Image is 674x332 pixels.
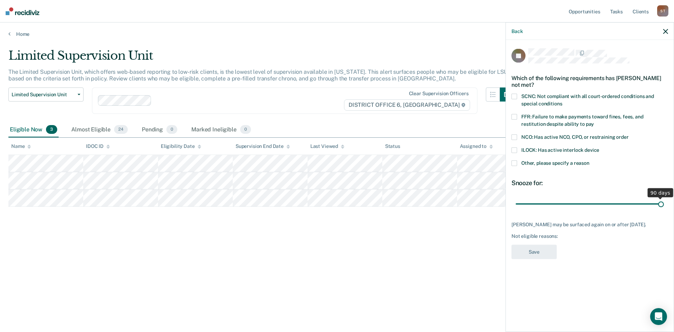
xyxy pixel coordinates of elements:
div: [PERSON_NAME] may be surfaced again on or after [DATE]. [511,221,668,227]
div: Open Intercom Messenger [650,308,667,325]
div: Almost Eligible [70,122,129,138]
div: Status [385,143,400,149]
img: Recidiviz [6,7,39,15]
span: Other, please specify a reason [521,160,589,166]
a: Home [8,31,666,37]
div: Limited Supervision Unit [8,48,514,69]
div: Marked Ineligible [190,122,252,138]
span: 24 [114,125,128,134]
div: Eligible Now [8,122,59,138]
div: Eligibility Date [161,143,201,149]
span: Limited Supervision Unit [12,92,75,98]
div: Snooze for: [511,179,668,187]
button: Save [511,245,557,259]
div: Which of the following requirements has [PERSON_NAME] not met? [511,69,668,93]
div: IDOC ID [86,143,110,149]
span: 0 [240,125,251,134]
div: Assigned to [460,143,493,149]
div: Supervision End Date [236,143,290,149]
span: NCO: Has active NCO, CPO, or restraining order [521,134,629,140]
span: DISTRICT OFFICE 6, [GEOGRAPHIC_DATA] [344,99,470,111]
div: Not eligible reasons: [511,233,668,239]
span: ILOCK: Has active interlock device [521,147,599,153]
div: Last Viewed [310,143,344,149]
div: Name [11,143,31,149]
span: SCNC: Not compliant with all court-ordered conditions and special conditions [521,93,654,106]
div: Clear supervision officers [409,91,469,97]
div: 90 days [648,188,673,197]
button: Back [511,28,523,34]
span: 3 [46,125,57,134]
span: FFR: Failure to make payments toward fines, fees, and restitution despite ability to pay [521,114,643,127]
p: The Limited Supervision Unit, which offers web-based reporting to low-risk clients, is the lowest... [8,69,508,82]
span: 0 [166,125,177,134]
div: S T [657,5,668,17]
div: Pending [140,122,179,138]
